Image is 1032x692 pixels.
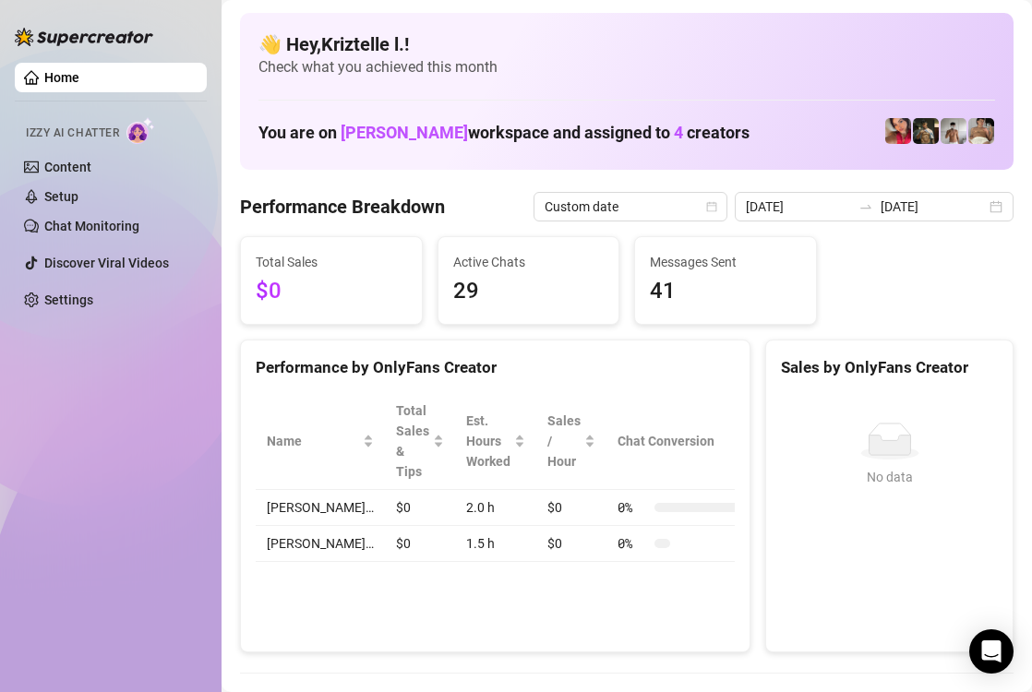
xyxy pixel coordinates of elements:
[466,411,510,471] div: Est. Hours Worked
[781,355,998,380] div: Sales by OnlyFans Creator
[44,189,78,204] a: Setup
[44,219,139,233] a: Chat Monitoring
[240,194,445,220] h4: Performance Breakdown
[44,292,93,307] a: Settings
[453,252,605,272] span: Active Chats
[396,400,429,482] span: Total Sales & Tips
[650,274,801,309] span: 41
[746,197,851,217] input: Start date
[913,118,939,144] img: Tony
[44,70,79,85] a: Home
[674,123,683,142] span: 4
[618,431,737,451] span: Chat Conversion
[126,117,155,144] img: AI Chatter
[26,125,119,142] span: Izzy AI Chatter
[858,199,873,214] span: swap-right
[536,393,606,490] th: Sales / Hour
[256,274,407,309] span: $0
[385,393,455,490] th: Total Sales & Tips
[455,490,536,526] td: 2.0 h
[788,467,990,487] div: No data
[536,526,606,562] td: $0
[536,490,606,526] td: $0
[256,393,385,490] th: Name
[706,201,717,212] span: calendar
[885,118,911,144] img: Vanessa
[341,123,468,142] span: [PERSON_NAME]
[941,118,966,144] img: aussieboy_j
[618,533,647,554] span: 0 %
[258,57,995,78] span: Check what you achieved this month
[455,526,536,562] td: 1.5 h
[256,355,735,380] div: Performance by OnlyFans Creator
[258,123,750,143] h1: You are on workspace and assigned to creators
[969,629,1014,674] div: Open Intercom Messenger
[968,118,994,144] img: Aussieboy_jfree
[545,193,716,221] span: Custom date
[385,526,455,562] td: $0
[44,160,91,174] a: Content
[15,28,153,46] img: logo-BBDzfeDw.svg
[606,393,762,490] th: Chat Conversion
[44,256,169,270] a: Discover Viral Videos
[881,197,986,217] input: End date
[256,526,385,562] td: [PERSON_NAME]…
[858,199,873,214] span: to
[453,274,605,309] span: 29
[267,431,359,451] span: Name
[256,252,407,272] span: Total Sales
[385,490,455,526] td: $0
[650,252,801,272] span: Messages Sent
[258,31,995,57] h4: 👋 Hey, Kriztelle l. !
[547,411,581,471] span: Sales / Hour
[256,490,385,526] td: [PERSON_NAME]…
[618,497,647,518] span: 0 %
